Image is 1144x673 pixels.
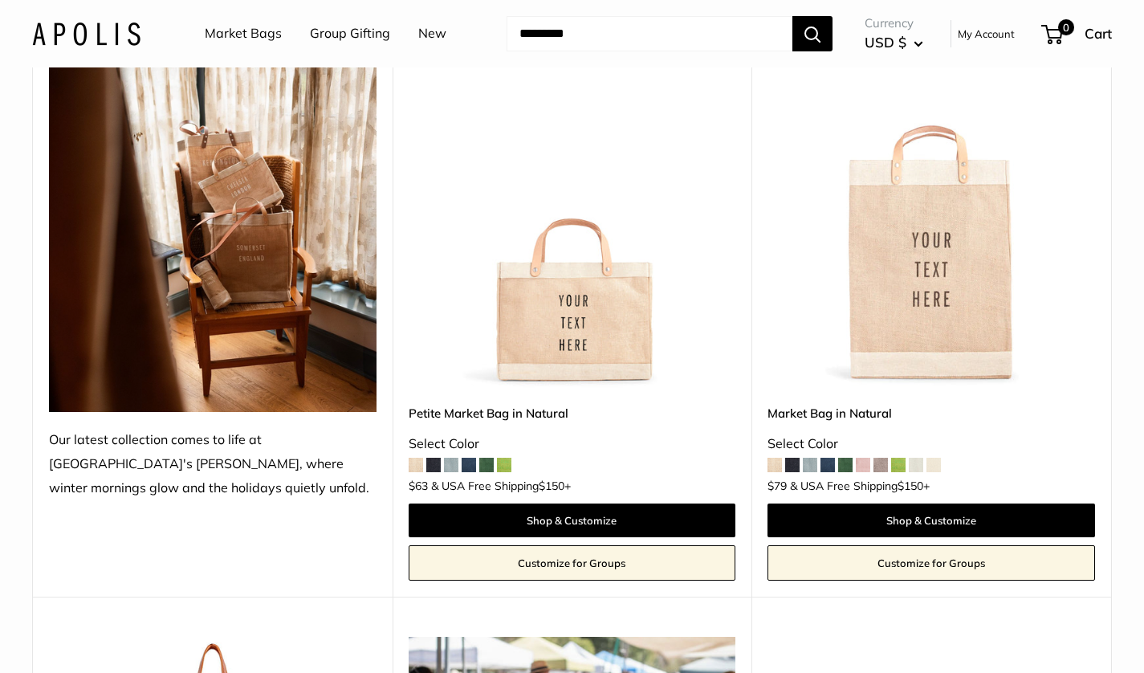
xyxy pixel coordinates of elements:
[32,22,140,45] img: Apolis
[507,16,792,51] input: Search...
[792,16,833,51] button: Search
[49,60,377,412] img: Our latest collection comes to life at UK's Estelle Manor, where winter mornings glow and the hol...
[865,30,923,55] button: USD $
[767,60,1095,388] a: Market Bag in NaturalMarket Bag in Natural
[205,22,282,46] a: Market Bags
[790,480,930,491] span: & USA Free Shipping +
[409,504,736,537] a: Shop & Customize
[865,12,923,35] span: Currency
[767,60,1095,388] img: Market Bag in Natural
[767,545,1095,581] a: Customize for Groups
[409,545,736,581] a: Customize for Groups
[418,22,446,46] a: New
[1085,25,1112,42] span: Cart
[409,479,428,493] span: $63
[865,34,906,51] span: USD $
[767,404,1095,422] a: Market Bag in Natural
[1043,21,1112,47] a: 0 Cart
[958,24,1015,43] a: My Account
[310,22,390,46] a: Group Gifting
[409,60,736,388] a: Petite Market Bag in NaturalPetite Market Bag in Natural
[539,479,564,493] span: $150
[431,480,571,491] span: & USA Free Shipping +
[1058,19,1074,35] span: 0
[409,60,736,388] img: Petite Market Bag in Natural
[409,404,736,422] a: Petite Market Bag in Natural
[409,432,736,456] div: Select Color
[49,428,377,500] div: Our latest collection comes to life at [GEOGRAPHIC_DATA]'s [PERSON_NAME], where winter mornings g...
[767,504,1095,537] a: Shop & Customize
[767,479,787,493] span: $79
[898,479,923,493] span: $150
[767,432,1095,456] div: Select Color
